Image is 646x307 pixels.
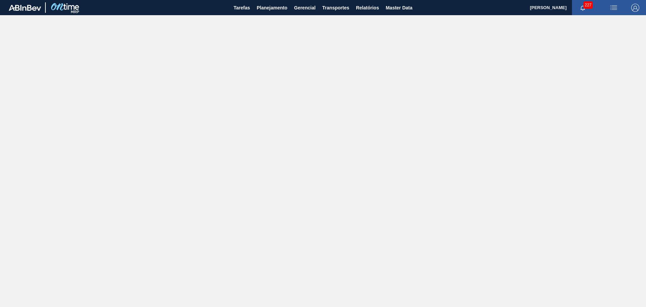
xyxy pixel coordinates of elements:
button: Notificações [572,3,594,12]
span: Master Data [386,4,412,12]
img: TNhmsLtSVTkK8tSr43FrP2fwEKptu5GPRR3wAAAABJRU5ErkJggg== [9,5,41,11]
span: 227 [583,1,593,9]
img: userActions [610,4,618,12]
span: Tarefas [234,4,250,12]
img: Logout [631,4,639,12]
span: Planejamento [257,4,287,12]
span: Relatórios [356,4,379,12]
span: Transportes [322,4,349,12]
span: Gerencial [294,4,316,12]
